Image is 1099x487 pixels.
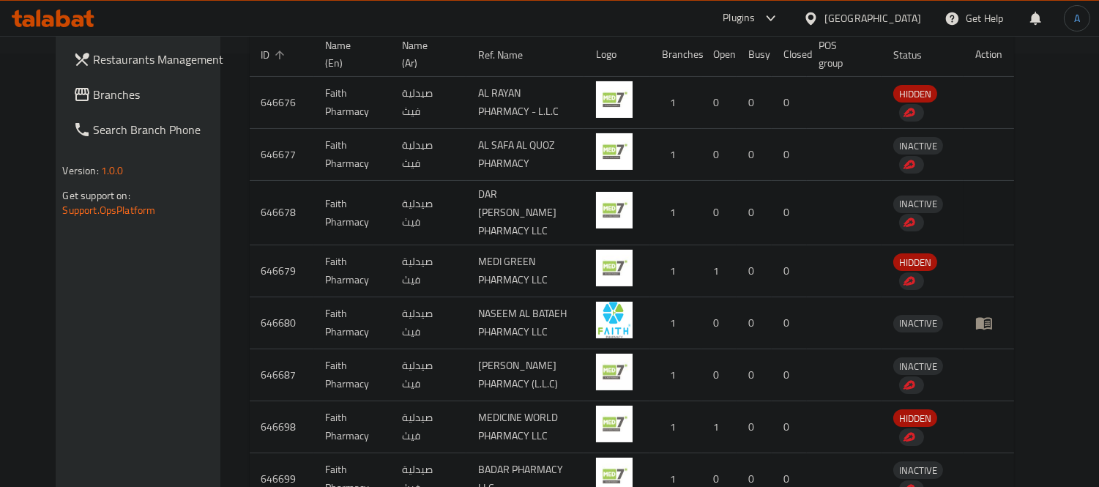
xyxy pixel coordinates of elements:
td: 0 [701,297,737,349]
td: 646678 [250,181,314,245]
img: Faith Pharmacy [596,302,633,338]
img: Faith Pharmacy [596,133,633,170]
span: Version: [63,161,99,180]
span: INACTIVE [893,196,943,212]
span: POS group [819,37,864,72]
span: A [1074,10,1080,26]
img: delivery hero logo [902,106,915,119]
td: صيدلية فيث [390,297,466,349]
a: Branches [62,77,239,112]
span: INACTIVE [893,315,943,332]
span: Search Branch Phone [94,121,228,138]
img: Faith Pharmacy [596,250,633,286]
td: 1 [650,181,701,245]
td: 0 [737,297,772,349]
td: 0 [772,297,807,349]
td: صيدلية فيث [390,245,466,297]
td: Faith Pharmacy [314,349,391,401]
td: MEDICINE WORLD PHARMACY LLC [466,401,584,453]
a: Restaurants Management [62,42,239,77]
img: delivery hero logo [902,275,915,288]
th: Open [701,32,737,77]
td: صيدلية فيث [390,129,466,181]
td: 0 [772,77,807,129]
div: Indicates that the vendor menu management has been moved to DH Catalog service [899,156,924,174]
td: 0 [772,245,807,297]
th: Busy [737,32,772,77]
span: HIDDEN [893,410,937,427]
td: Faith Pharmacy [314,181,391,245]
span: Name (Ar) [402,37,449,72]
td: 1 [650,401,701,453]
td: DAR [PERSON_NAME] PHARMACY LLC [466,181,584,245]
span: 1.0.0 [101,161,124,180]
td: 0 [737,245,772,297]
td: 0 [772,181,807,245]
span: Ref. Name [478,46,542,64]
span: Branches [94,86,228,103]
span: Name (En) [326,37,373,72]
img: Faith Pharmacy [596,354,633,390]
td: Faith Pharmacy [314,129,391,181]
span: HIDDEN [893,86,937,103]
td: 0 [737,129,772,181]
td: [PERSON_NAME] PHARMACY (L.L.C) [466,349,584,401]
td: صيدلية فيث [390,401,466,453]
span: INACTIVE [893,358,943,375]
td: 0 [701,129,737,181]
span: HIDDEN [893,254,937,271]
th: Action [964,32,1014,77]
div: [GEOGRAPHIC_DATA] [824,10,921,26]
td: Faith Pharmacy [314,245,391,297]
img: Faith Pharmacy [596,406,633,442]
td: AL SAFA AL QUOZ PHARMACY [466,129,584,181]
td: 0 [772,401,807,453]
td: 1 [701,245,737,297]
td: 1 [650,129,701,181]
span: INACTIVE [893,462,943,479]
div: INACTIVE [893,137,943,155]
div: Plugins [723,10,755,27]
a: Search Branch Phone [62,112,239,147]
th: Branches [650,32,701,77]
td: 0 [737,77,772,129]
td: 0 [701,181,737,245]
td: 646677 [250,129,314,181]
div: Indicates that the vendor menu management has been moved to DH Catalog service [899,428,924,446]
td: Faith Pharmacy [314,401,391,453]
div: Indicates that the vendor menu management has been moved to DH Catalog service [899,214,924,231]
span: Status [893,46,941,64]
td: 0 [737,349,772,401]
div: HIDDEN [893,85,937,103]
span: INACTIVE [893,138,943,155]
img: Faith Pharmacy [596,192,633,228]
td: 0 [772,349,807,401]
td: 646698 [250,401,314,453]
td: 646680 [250,297,314,349]
div: INACTIVE [893,357,943,375]
td: Faith Pharmacy [314,77,391,129]
td: Faith Pharmacy [314,297,391,349]
th: Logo [584,32,650,77]
div: INACTIVE [893,196,943,213]
td: 646687 [250,349,314,401]
div: INACTIVE [893,461,943,479]
img: delivery hero logo [902,379,915,392]
td: صيدلية فيث [390,181,466,245]
td: 646676 [250,77,314,129]
td: NASEEM AL BATAEH PHARMACY LLC [466,297,584,349]
td: 0 [772,129,807,181]
span: Restaurants Management [94,51,228,68]
div: Menu [975,314,1002,332]
div: Indicates that the vendor menu management has been moved to DH Catalog service [899,272,924,290]
td: 0 [737,181,772,245]
td: AL RAYAN PHARMACY - L.L.C [466,77,584,129]
td: 0 [737,401,772,453]
td: 646679 [250,245,314,297]
div: Indicates that the vendor menu management has been moved to DH Catalog service [899,104,924,122]
td: 1 [650,245,701,297]
img: delivery hero logo [902,431,915,444]
td: 0 [701,349,737,401]
div: Indicates that the vendor menu management has been moved to DH Catalog service [899,376,924,394]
